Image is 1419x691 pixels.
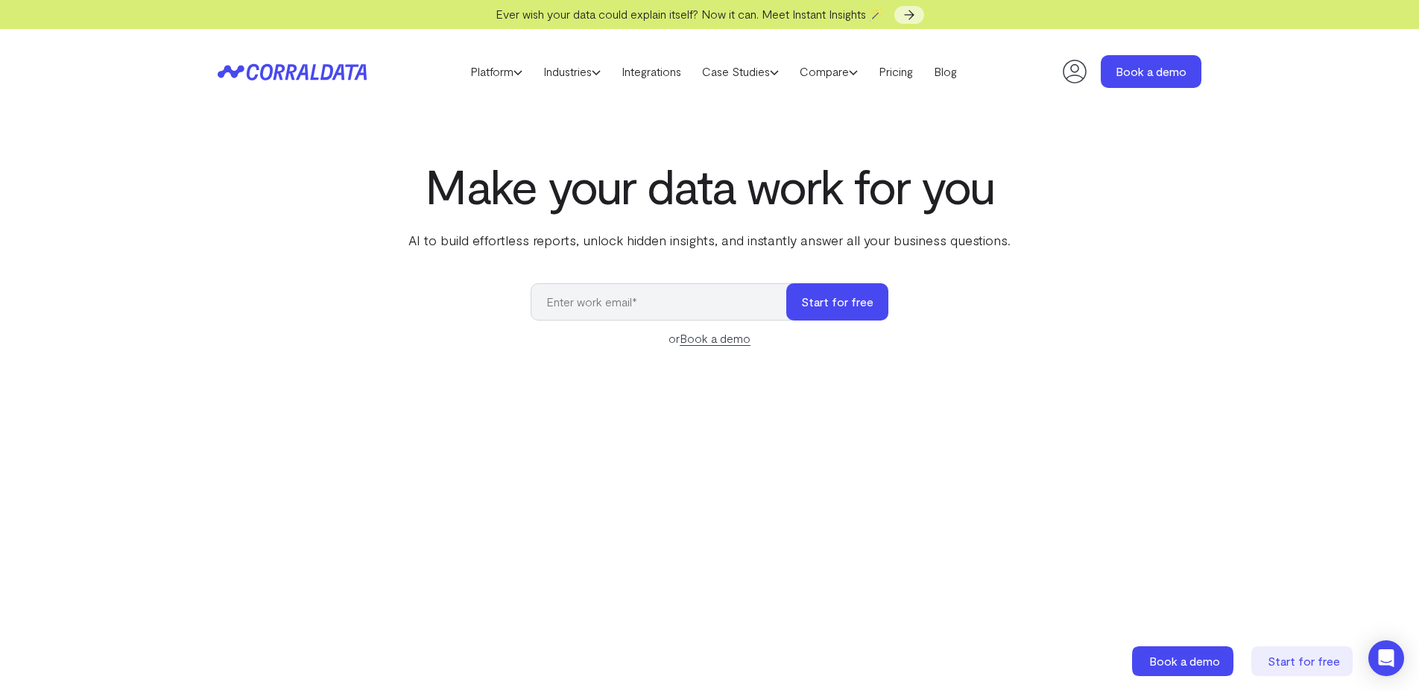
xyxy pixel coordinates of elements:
[1251,646,1356,676] a: Start for free
[789,60,868,83] a: Compare
[405,159,1014,212] h1: Make your data work for you
[405,230,1014,250] p: AI to build effortless reports, unlock hidden insights, and instantly answer all your business qu...
[496,7,884,21] span: Ever wish your data could explain itself? Now it can. Meet Instant Insights 🪄
[1132,646,1236,676] a: Book a demo
[611,60,692,83] a: Integrations
[1149,654,1220,668] span: Book a demo
[1268,654,1340,668] span: Start for free
[692,60,789,83] a: Case Studies
[680,331,750,346] a: Book a demo
[1368,640,1404,676] div: Open Intercom Messenger
[533,60,611,83] a: Industries
[531,283,801,321] input: Enter work email*
[868,60,923,83] a: Pricing
[923,60,967,83] a: Blog
[786,283,888,321] button: Start for free
[531,329,888,347] div: or
[1101,55,1201,88] a: Book a demo
[460,60,533,83] a: Platform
